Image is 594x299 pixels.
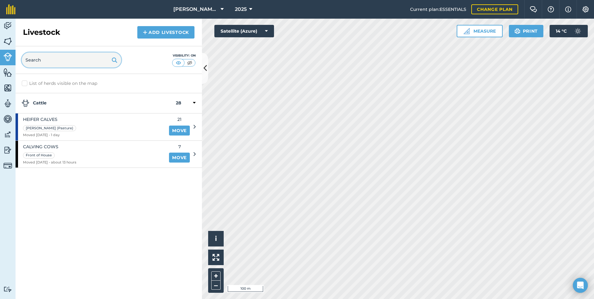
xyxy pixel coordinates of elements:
button: Print [509,25,544,37]
img: svg+xml;base64,PHN2ZyB4bWxucz0iaHR0cDovL3d3dy53My5vcmcvMjAwMC9zdmciIHdpZHRoPSI1NiIgaGVpZ2h0PSI2MC... [3,68,12,77]
a: HEIFER CALVES[PERSON_NAME] (Pasture)Moved [DATE] - 1 day [16,113,165,140]
img: svg+xml;base64,PHN2ZyB4bWxucz0iaHR0cDovL3d3dy53My5vcmcvMjAwMC9zdmciIHdpZHRoPSIxNCIgaGVpZ2h0PSIyNC... [143,29,147,36]
a: Move [169,126,190,136]
img: svg+xml;base64,PD94bWwgdmVyc2lvbj0iMS4wIiBlbmNvZGluZz0idXRmLTgiPz4KPCEtLSBHZW5lcmF0b3I6IEFkb2JlIE... [3,161,12,170]
span: HEIFER CALVES [23,116,77,123]
img: Four arrows, one pointing top left, one top right, one bottom right and the last bottom left [212,254,219,261]
img: Two speech bubbles overlapping with the left bubble in the forefront [530,6,537,12]
div: Open Intercom Messenger [573,278,588,293]
span: 21 [169,116,190,123]
button: + [211,271,221,281]
img: svg+xml;base64,PD94bWwgdmVyc2lvbj0iMS4wIiBlbmNvZGluZz0idXRmLTgiPz4KPCEtLSBHZW5lcmF0b3I6IEFkb2JlIE... [3,99,12,108]
button: Satellite (Azure) [214,25,274,37]
img: svg+xml;base64,PD94bWwgdmVyc2lvbj0iMS4wIiBlbmNvZGluZz0idXRmLTgiPz4KPCEtLSBHZW5lcmF0b3I6IEFkb2JlIE... [572,25,584,37]
div: Front of House [23,152,55,159]
img: svg+xml;base64,PHN2ZyB4bWxucz0iaHR0cDovL3d3dy53My5vcmcvMjAwMC9zdmciIHdpZHRoPSI1NiIgaGVpZ2h0PSI2MC... [3,83,12,93]
div: Visibility: On [172,53,196,58]
img: svg+xml;base64,PD94bWwgdmVyc2lvbj0iMS4wIiBlbmNvZGluZz0idXRmLTgiPz4KPCEtLSBHZW5lcmF0b3I6IEFkb2JlIE... [3,114,12,124]
a: Move [169,153,190,163]
img: svg+xml;base64,PHN2ZyB4bWxucz0iaHR0cDovL3d3dy53My5vcmcvMjAwMC9zdmciIHdpZHRoPSIxOSIgaGVpZ2h0PSIyNC... [514,27,520,35]
a: Change plan [471,4,518,14]
img: svg+xml;base64,PD94bWwgdmVyc2lvbj0iMS4wIiBlbmNvZGluZz0idXRmLTgiPz4KPCEtLSBHZW5lcmF0b3I6IEFkb2JlIE... [3,286,12,292]
span: Moved [DATE] - about 13 hours [23,160,76,165]
button: i [208,231,224,246]
img: svg+xml;base64,PHN2ZyB4bWxucz0iaHR0cDovL3d3dy53My5vcmcvMjAwMC9zdmciIHdpZHRoPSI1MCIgaGVpZ2h0PSI0MC... [186,60,194,66]
img: Ruler icon [464,28,470,34]
img: fieldmargin Logo [6,4,16,14]
a: Add Livestock [137,26,194,39]
img: svg+xml;base64,PD94bWwgdmVyc2lvbj0iMS4wIiBlbmNvZGluZz0idXRmLTgiPz4KPCEtLSBHZW5lcmF0b3I6IEFkb2JlIE... [22,99,29,107]
span: [PERSON_NAME][GEOGRAPHIC_DATA] [173,6,218,13]
img: svg+xml;base64,PD94bWwgdmVyc2lvbj0iMS4wIiBlbmNvZGluZz0idXRmLTgiPz4KPCEtLSBHZW5lcmF0b3I6IEFkb2JlIE... [3,21,12,30]
img: svg+xml;base64,PHN2ZyB4bWxucz0iaHR0cDovL3d3dy53My5vcmcvMjAwMC9zdmciIHdpZHRoPSIxOSIgaGVpZ2h0PSIyNC... [112,56,117,64]
input: Search [22,53,121,67]
img: svg+xml;base64,PD94bWwgdmVyc2lvbj0iMS4wIiBlbmNvZGluZz0idXRmLTgiPz4KPCEtLSBHZW5lcmF0b3I6IEFkb2JlIE... [3,53,12,61]
label: List of herds visible on the map [22,80,196,87]
img: A question mark icon [547,6,555,12]
img: svg+xml;base64,PHN2ZyB4bWxucz0iaHR0cDovL3d3dy53My5vcmcvMjAwMC9zdmciIHdpZHRoPSIxNyIgaGVpZ2h0PSIxNy... [565,6,571,13]
span: 2025 [235,6,247,13]
img: svg+xml;base64,PHN2ZyB4bWxucz0iaHR0cDovL3d3dy53My5vcmcvMjAwMC9zdmciIHdpZHRoPSI1NiIgaGVpZ2h0PSI2MC... [3,37,12,46]
span: Moved [DATE] - 1 day [23,132,77,138]
img: svg+xml;base64,PD94bWwgdmVyc2lvbj0iMS4wIiBlbmNvZGluZz0idXRmLTgiPz4KPCEtLSBHZW5lcmF0b3I6IEFkb2JlIE... [3,145,12,155]
button: – [211,281,221,290]
button: Measure [457,25,503,37]
img: svg+xml;base64,PHN2ZyB4bWxucz0iaHR0cDovL3d3dy53My5vcmcvMjAwMC9zdmciIHdpZHRoPSI1MCIgaGVpZ2h0PSI0MC... [175,60,182,66]
span: Current plan : ESSENTIALS [410,6,466,13]
strong: Cattle [22,99,176,107]
span: CALVING COWS [23,143,76,150]
button: 14 °C [550,25,588,37]
img: A cog icon [582,6,589,12]
span: i [215,235,217,242]
span: 7 [169,143,190,150]
strong: 28 [176,99,181,107]
span: 14 ° C [556,25,567,37]
div: [PERSON_NAME] (Pasture) [23,125,76,131]
h2: Livestock [23,27,60,37]
a: CALVING COWSFront of HouseMoved [DATE] - about 13 hours [16,141,165,168]
img: svg+xml;base64,PD94bWwgdmVyc2lvbj0iMS4wIiBlbmNvZGluZz0idXRmLTgiPz4KPCEtLSBHZW5lcmF0b3I6IEFkb2JlIE... [3,130,12,139]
